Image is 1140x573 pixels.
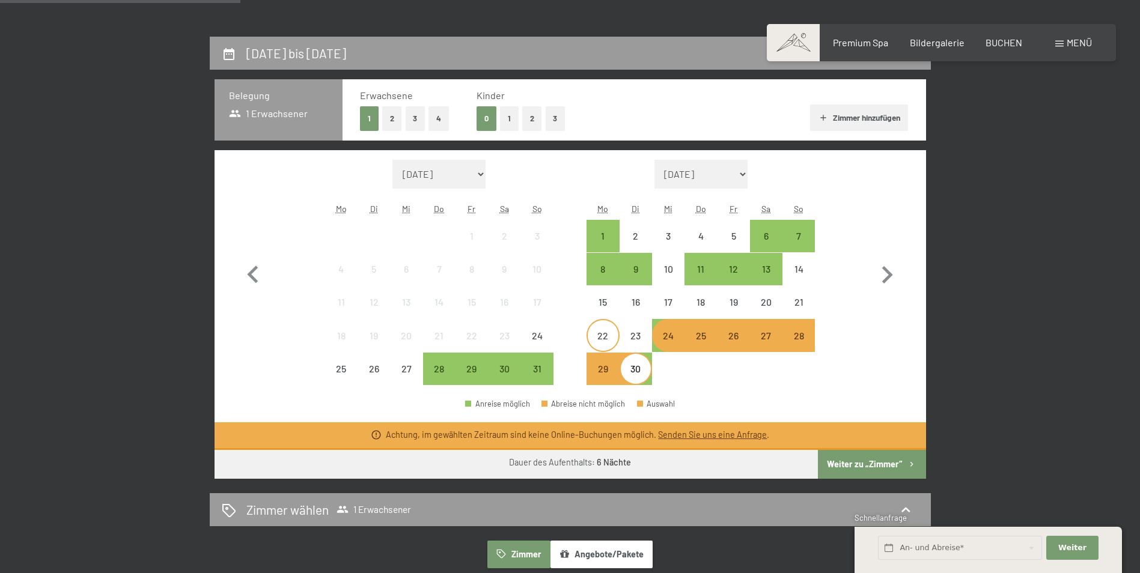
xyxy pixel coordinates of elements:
div: Anreise nicht möglich [390,286,422,318]
div: 13 [391,297,421,327]
div: Tue Aug 26 2025 [358,353,390,385]
div: Anreise nicht möglich [423,253,456,285]
button: 2 [382,106,402,131]
button: 2 [522,106,542,131]
div: Thu Sep 18 2025 [684,286,717,318]
div: Anreise möglich [750,253,782,285]
div: Anreise nicht möglich [652,253,684,285]
div: Tue Sep 02 2025 [620,220,652,252]
div: Wed Sep 17 2025 [652,286,684,318]
abbr: Donnerstag [696,204,706,214]
button: Weiter [1046,536,1098,560]
div: Anreise nicht möglich [325,319,358,351]
button: Zimmer [487,541,550,568]
div: Anreise nicht möglich [488,319,520,351]
div: Wed Sep 03 2025 [652,220,684,252]
div: Sun Aug 03 2025 [520,220,553,252]
div: 7 [784,231,814,261]
div: Fri Sep 26 2025 [717,319,749,351]
div: Wed Sep 24 2025 [652,319,684,351]
div: 31 [522,364,552,394]
div: 30 [489,364,519,394]
div: 20 [391,331,421,361]
div: Anreise möglich [750,319,782,351]
div: Anreise möglich [782,220,815,252]
div: 20 [751,297,781,327]
div: Anreise nicht möglich [456,286,488,318]
div: Mon Aug 11 2025 [325,286,358,318]
div: 1 [457,231,487,261]
div: Anreise möglich [520,353,553,385]
div: 4 [326,264,356,294]
button: Angebote/Pakete [550,541,653,568]
abbr: Samstag [500,204,509,214]
a: Senden Sie uns eine Anfrage [658,429,767,440]
div: Dauer des Aufenthalts: [509,456,631,468]
div: Fri Sep 05 2025 [717,220,749,252]
h3: Belegung [229,89,328,102]
div: Thu Sep 25 2025 [684,319,717,351]
div: Anreise nicht möglich [423,319,456,351]
span: Bildergalerie [910,37,965,48]
abbr: Montag [336,204,347,214]
div: Sat Aug 09 2025 [488,253,520,285]
div: Fri Aug 15 2025 [456,286,488,318]
div: Tue Sep 23 2025 [620,319,652,351]
div: Anreise möglich [620,353,652,385]
div: Sun Aug 31 2025 [520,353,553,385]
div: Mon Sep 08 2025 [587,253,619,285]
div: Wed Aug 13 2025 [390,286,422,318]
div: Anreise möglich [684,253,717,285]
div: 28 [784,331,814,361]
div: 26 [359,364,389,394]
div: Sat Sep 27 2025 [750,319,782,351]
div: 8 [457,264,487,294]
button: 1 [500,106,519,131]
div: Anreise nicht möglich [520,220,553,252]
div: Anreise nicht möglich [456,220,488,252]
abbr: Donnerstag [434,204,444,214]
div: 19 [359,331,389,361]
abbr: Dienstag [632,204,639,214]
div: Anreise möglich [587,353,619,385]
div: Fri Sep 12 2025 [717,253,749,285]
div: Anreise nicht möglich [652,220,684,252]
div: 10 [653,264,683,294]
div: Anreise nicht möglich [652,286,684,318]
button: 3 [406,106,425,131]
div: 19 [718,297,748,327]
div: Anreise möglich [684,319,717,351]
div: Tue Aug 12 2025 [358,286,390,318]
div: Anreise nicht möglich [358,286,390,318]
div: Sat Sep 13 2025 [750,253,782,285]
abbr: Sonntag [532,204,542,214]
div: Anreise nicht möglich [684,286,717,318]
div: Anreise nicht möglich [620,220,652,252]
div: Anreise möglich [587,253,619,285]
div: Anreise nicht möglich [782,286,815,318]
div: Anreise nicht möglich [587,319,619,351]
div: Anreise nicht möglich [358,319,390,351]
span: Erwachsene [360,89,413,101]
div: 12 [718,264,748,294]
div: 11 [686,264,716,294]
div: Anreise möglich [587,220,619,252]
div: Anreise nicht möglich [488,220,520,252]
h2: [DATE] bis [DATE] [246,46,346,61]
div: Mon Sep 15 2025 [587,286,619,318]
div: Anreise nicht möglich [620,286,652,318]
div: Mon Aug 25 2025 [325,353,358,385]
div: 9 [489,264,519,294]
div: 22 [457,331,487,361]
div: Anreise nicht möglich [587,286,619,318]
div: 18 [686,297,716,327]
div: 7 [424,264,454,294]
div: 3 [522,231,552,261]
div: 9 [621,264,651,294]
div: 4 [686,231,716,261]
div: Fri Aug 29 2025 [456,353,488,385]
div: 15 [457,297,487,327]
span: 1 Erwachsener [337,503,411,515]
div: 5 [359,264,389,294]
button: Weiter zu „Zimmer“ [818,450,925,479]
